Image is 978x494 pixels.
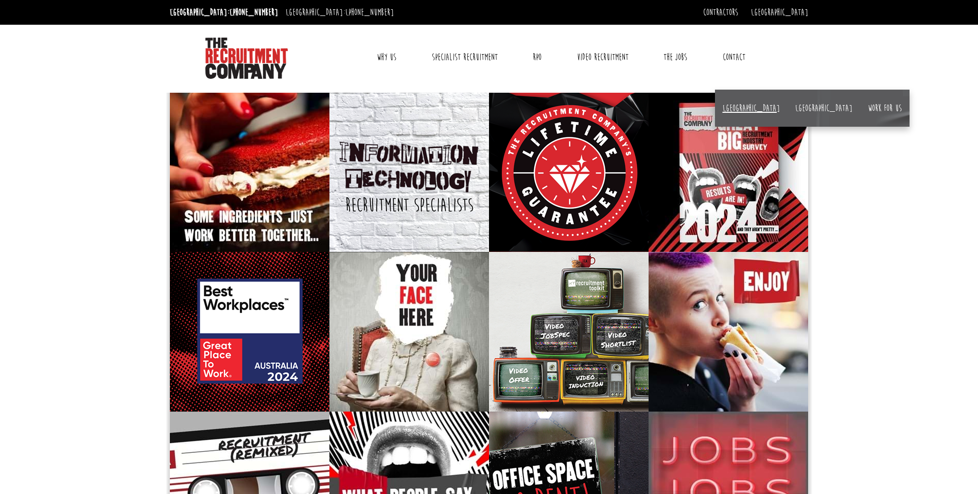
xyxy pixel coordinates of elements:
[703,7,738,18] a: Contractors
[525,44,549,70] a: RPO
[283,4,396,21] li: [GEOGRAPHIC_DATA]:
[715,44,753,70] a: Contact
[345,7,394,18] a: [PHONE_NUMBER]
[723,103,780,114] a: [GEOGRAPHIC_DATA]
[751,7,808,18] a: [GEOGRAPHIC_DATA]
[369,44,404,70] a: Why Us
[569,44,636,70] a: Video Recruitment
[656,44,695,70] a: The Jobs
[205,38,288,79] img: The Recruitment Company
[167,4,281,21] li: [GEOGRAPHIC_DATA]:
[230,7,278,18] a: [PHONE_NUMBER]
[868,103,902,114] a: Work for us
[424,44,505,70] a: Specialist Recruitment
[795,103,852,114] a: [GEOGRAPHIC_DATA]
